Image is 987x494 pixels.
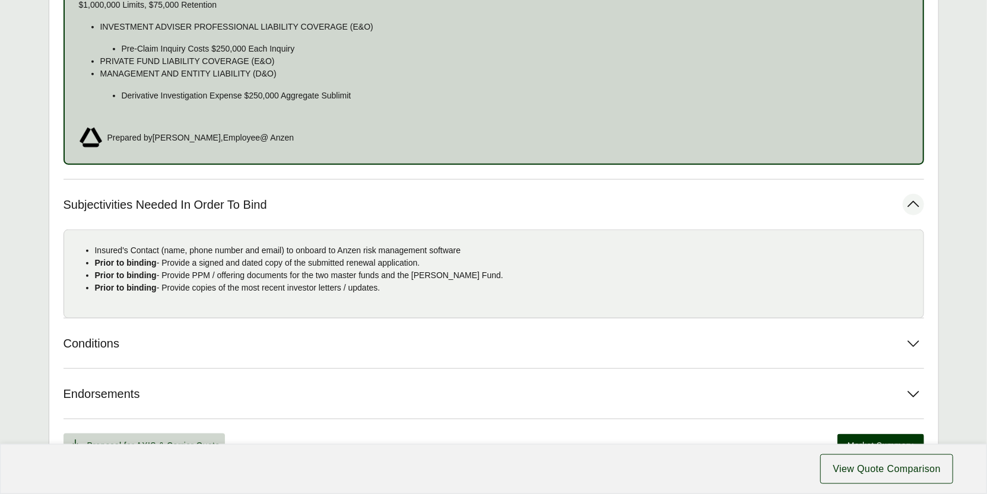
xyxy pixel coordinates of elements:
p: Insured's Contact (name, phone number and email) to onboard to Anzen risk management software [95,244,914,257]
span: Subjectivities Needed In Order To Bind [64,197,267,212]
strong: Prior to binding [95,270,157,280]
strong: Prior to binding [95,283,157,292]
p: PRIVATE FUND LIABILITY COVERAGE (E&O) [100,55,909,68]
button: Conditions [64,318,924,368]
strong: Prior to binding [95,258,157,267]
p: - Provide a signed and dated copy of the submitted renewal application. [95,257,914,269]
button: Subjectivities Needed In Order To Bind [64,180,924,230]
p: MANAGEMENT AND ENTITY LIABILITY (D&O) [100,68,909,80]
span: Proposal for [87,439,220,452]
p: - Provide PPM / offering documents for the two master funds and the [PERSON_NAME] Fund. [95,269,914,282]
span: AXIS [137,441,156,450]
p: Derivative Investigation Expense $250,000 Aggregate Sublimit [122,90,909,102]
button: View Quote Comparison [820,454,953,484]
span: Market Summary [848,439,913,452]
span: Prepared by [PERSON_NAME] , Employee @ Anzen [107,132,294,144]
button: Market Summary [837,434,923,457]
p: INVESTMENT ADVISER PROFESSIONAL LIABILITY COVERAGE (E&O) [100,21,909,33]
p: - Provide copies of the most recent investor letters / updates. [95,282,914,294]
span: Endorsements [64,387,140,401]
p: Pre-Claim Inquiry Costs $250,000 Each Inquiry [122,43,909,55]
span: Conditions [64,336,120,351]
button: Proposal for AXIS & Carrier Quote [64,434,225,457]
span: & Carrier Quote [158,441,220,450]
span: View Quote Comparison [833,462,941,476]
button: Endorsements [64,369,924,419]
